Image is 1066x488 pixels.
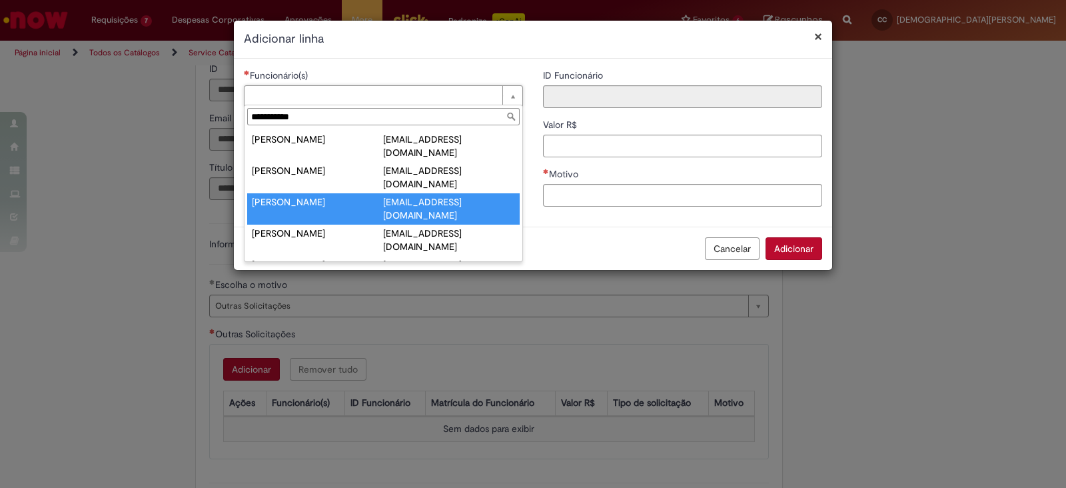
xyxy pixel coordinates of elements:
div: [PERSON_NAME] [252,195,384,209]
div: [EMAIL_ADDRESS][DOMAIN_NAME] [383,164,515,191]
div: [PERSON_NAME] [252,133,384,146]
ul: Funcionário(s) [245,128,522,261]
div: [PERSON_NAME] [252,164,384,177]
div: [EMAIL_ADDRESS][DOMAIN_NAME] [383,258,515,285]
div: [EMAIL_ADDRESS][DOMAIN_NAME] [383,227,515,253]
div: [EMAIL_ADDRESS][DOMAIN_NAME] [383,195,515,222]
div: [EMAIL_ADDRESS][DOMAIN_NAME] [383,133,515,159]
div: [PERSON_NAME] [252,258,384,271]
div: [PERSON_NAME] [252,227,384,240]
